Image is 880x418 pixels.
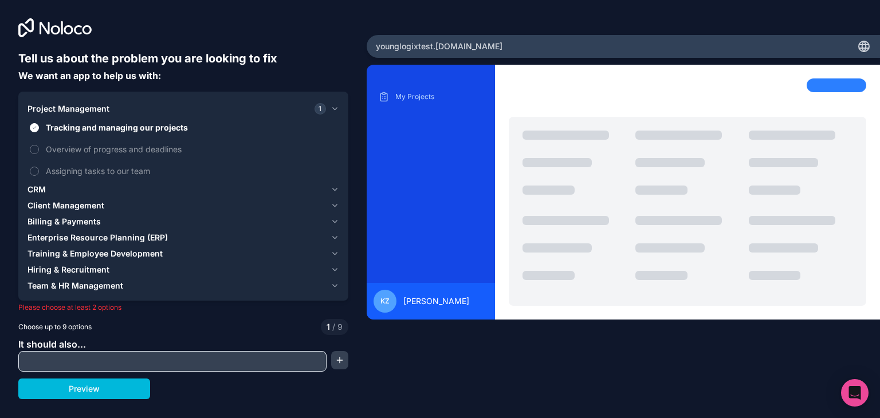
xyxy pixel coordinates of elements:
span: 1 [315,103,326,115]
div: scrollable content [376,88,486,274]
span: / [332,322,335,332]
button: Project Management1 [27,101,339,117]
div: Open Intercom Messenger [841,379,869,407]
button: Training & Employee Development [27,246,339,262]
button: Hiring & Recruitment [27,262,339,278]
span: Assigning tasks to our team [46,165,337,177]
span: Enterprise Resource Planning (ERP) [27,232,168,243]
span: 9 [330,321,343,333]
button: Billing & Payments [27,214,339,230]
button: Client Management [27,198,339,214]
span: Choose up to 9 options [18,322,92,332]
button: CRM [27,182,339,198]
span: KZ [380,297,390,306]
span: Hiring & Recruitment [27,264,109,275]
button: Preview [18,378,150,399]
button: Team & HR Management [27,278,339,294]
span: Team & HR Management [27,280,123,291]
span: Overview of progress and deadlines [46,143,337,155]
span: Project Management [27,103,109,115]
h6: Tell us about the problem you are looking to fix [18,50,348,66]
button: Assigning tasks to our team [30,167,39,176]
button: Enterprise Resource Planning (ERP) [27,230,339,246]
button: Tracking and managing our projects [30,123,39,132]
span: Training & Employee Development [27,248,163,259]
span: younglogixtest .[DOMAIN_NAME] [376,41,502,52]
button: Overview of progress and deadlines [30,145,39,154]
span: Billing & Payments [27,216,101,227]
p: Please choose at least 2 options [18,303,348,312]
span: [PERSON_NAME] [403,295,469,307]
span: CRM [27,184,46,195]
div: Project Management1 [27,117,339,182]
span: 1 [327,321,330,333]
span: It should also... [18,338,86,350]
p: My Projects [395,92,484,101]
span: Tracking and managing our projects [46,121,337,133]
span: Client Management [27,200,104,211]
span: We want an app to help us with: [18,70,161,81]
